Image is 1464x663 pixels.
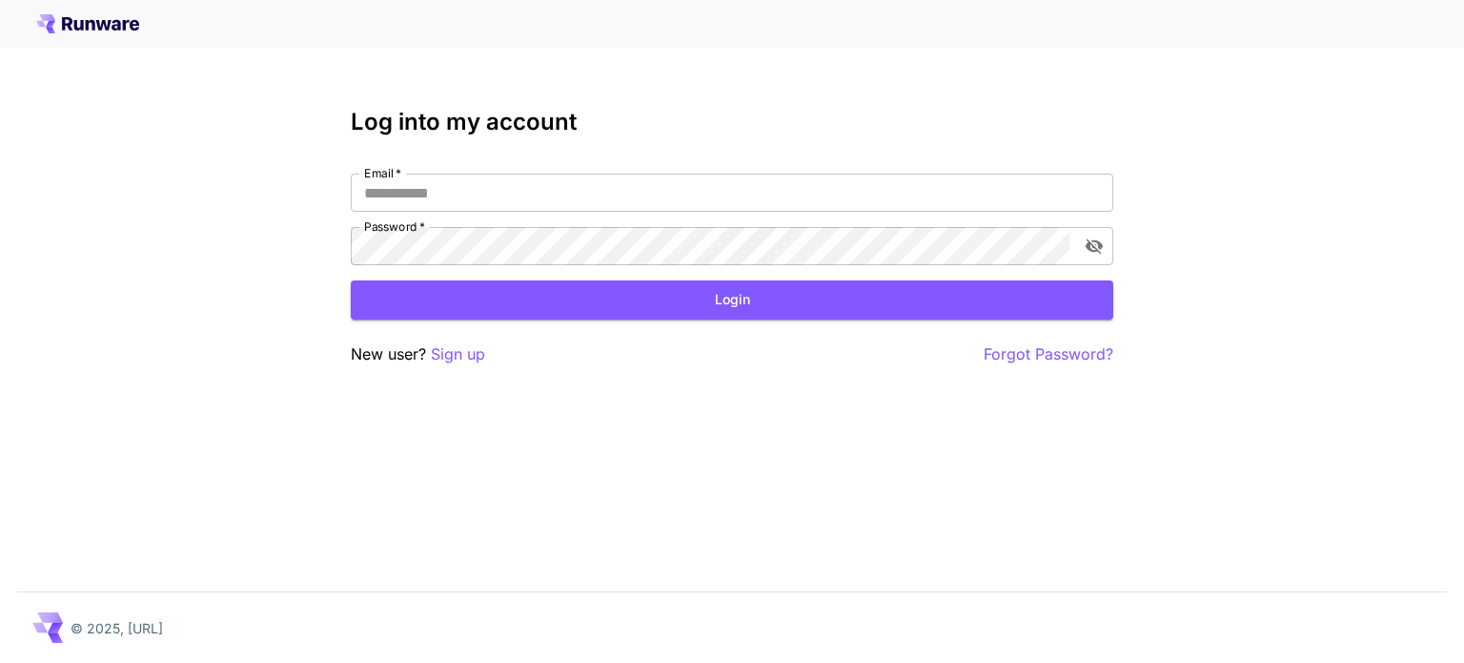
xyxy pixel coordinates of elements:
[364,218,425,235] label: Password
[351,342,485,366] p: New user?
[431,342,485,366] button: Sign up
[364,165,401,181] label: Email
[1077,229,1111,263] button: toggle password visibility
[351,280,1113,320] button: Login
[351,109,1113,135] h3: Log into my account
[71,618,163,638] p: © 2025, [URL]
[984,342,1113,366] button: Forgot Password?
